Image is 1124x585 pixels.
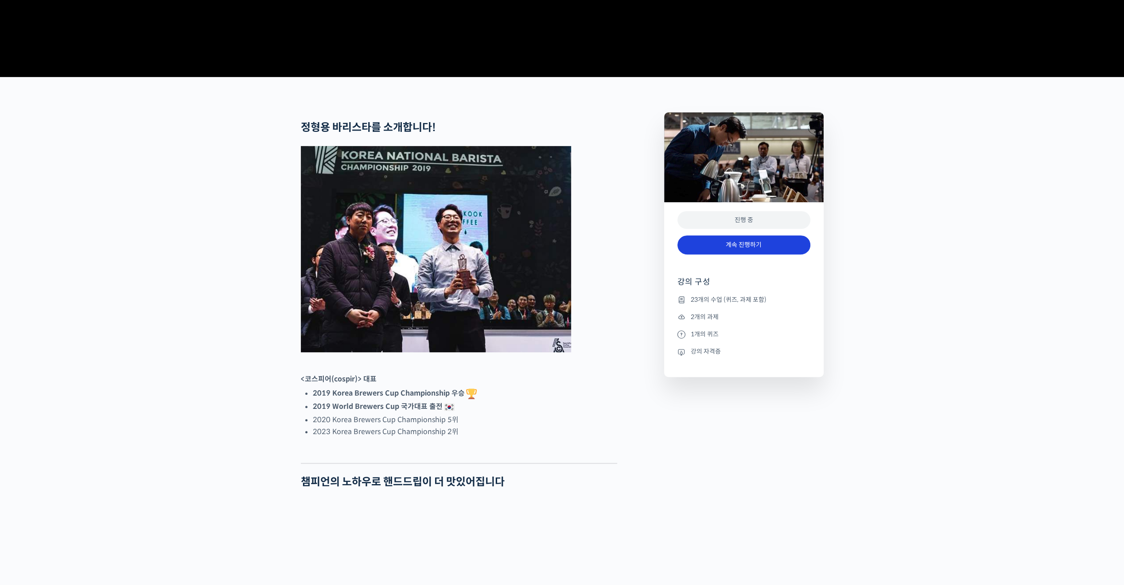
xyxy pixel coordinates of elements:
li: 2023 Korea Brewers Cup Championship 2위 [313,426,617,438]
a: 설정 [114,281,170,303]
li: 강의 자격증 [677,346,810,357]
strong: 2019 World Brewers Cup 국가대표 출전 [313,402,456,411]
span: 홈 [28,294,33,301]
div: 진행 중 [677,211,810,229]
strong: <코스피어(cospir)> 대표 [301,374,377,384]
h4: 강의 구성 [677,277,810,294]
a: 계속 진행하기 [677,235,810,254]
li: 23개의 수업 (퀴즈, 과제 포함) [677,294,810,305]
strong: 정형용 바리스타를 소개합니다! [301,121,436,134]
strong: 챔피언의 노하우로 핸드드립이 더 맛있어집니다 [301,475,505,489]
span: 대화 [81,294,92,301]
li: 2개의 과제 [677,312,810,322]
img: 🇰🇷 [444,402,455,412]
a: 대화 [58,281,114,303]
li: 2020 Korea Brewers Cup Championship 5위 [313,414,617,426]
span: 설정 [137,294,148,301]
a: 홈 [3,281,58,303]
strong: 2019 Korea Brewers Cup Championship 우승 [313,389,478,398]
img: 🏆 [466,389,477,399]
li: 1개의 퀴즈 [677,329,810,339]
